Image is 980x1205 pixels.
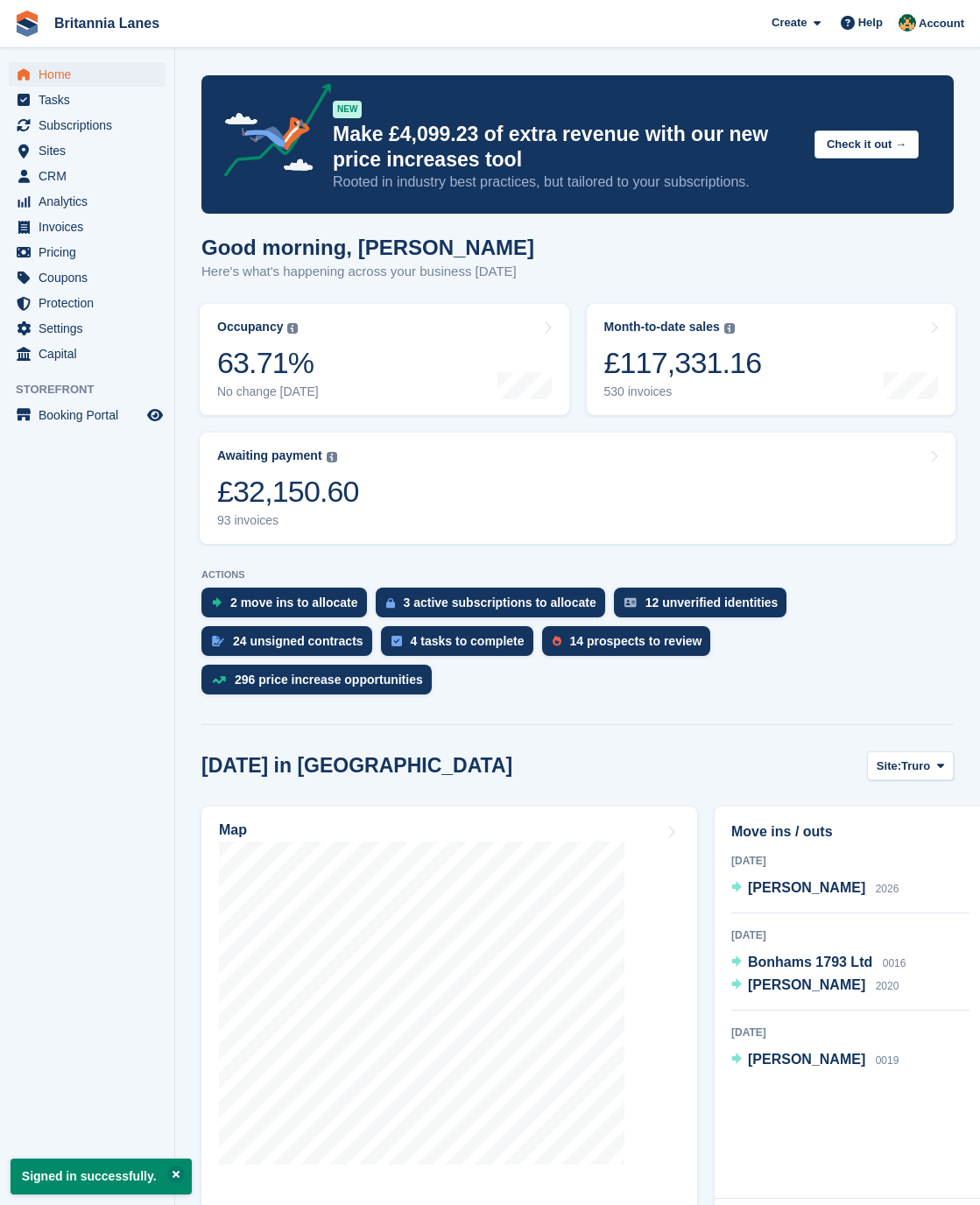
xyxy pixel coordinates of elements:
[145,405,166,426] a: Preview store
[867,751,954,780] button: Site: Truro
[858,14,883,32] span: Help
[333,101,362,118] div: NEW
[883,957,906,969] span: 0016
[604,345,762,381] div: £117,331.16
[9,62,166,87] a: menu
[614,588,796,626] a: 12 unverified identities
[748,880,865,895] span: [PERSON_NAME]
[217,474,359,510] div: £32,150.60
[333,122,800,173] p: Make £4,099.23 of extra revenue with our new price increases tool
[876,883,899,895] span: 2026
[39,403,144,427] span: Booking Portal
[201,236,534,259] h1: Good morning, [PERSON_NAME]
[404,595,596,610] div: 3 active subscriptions to allocate
[731,1049,899,1072] a: [PERSON_NAME] 0019
[731,877,899,900] a: [PERSON_NAME] 2026
[772,14,807,32] span: Create
[212,636,224,646] img: contract_signature_icon-13c848040528278c33f63329250d36e43548de30e8caae1d1a13099fd9432cc5.svg
[333,173,800,192] p: Rooted in industry best practices, but tailored to your subscriptions.
[724,323,735,334] img: icon-info-grey-7440780725fd019a000dd9b08b2336e03edf1995a4989e88bcd33f0948082b44.svg
[731,853,969,869] div: [DATE]
[39,342,144,366] span: Capital
[748,977,865,992] span: [PERSON_NAME]
[876,980,899,992] span: 2020
[9,164,166,188] a: menu
[9,403,166,427] a: menu
[9,215,166,239] a: menu
[39,62,144,87] span: Home
[11,1159,192,1194] p: Signed in successfully.
[201,754,512,778] h2: [DATE] in [GEOGRAPHIC_DATA]
[587,304,956,415] a: Month-to-date sales £117,331.16 530 invoices
[200,433,955,544] a: Awaiting payment £32,150.60 93 invoices
[391,636,402,646] img: task-75834270c22a3079a89374b754ae025e5fb1db73e45f91037f5363f120a921f8.svg
[731,927,969,943] div: [DATE]
[39,189,144,214] span: Analytics
[39,240,144,264] span: Pricing
[201,569,954,581] p: ACTIONS
[604,384,762,399] div: 530 invoices
[553,636,561,646] img: prospect-51fa495bee0391a8d652442698ab0144808aea92771e9ea1ae160a38d050c398.svg
[901,758,930,775] span: Truro
[748,955,872,969] span: Bonhams 1793 Ltd
[645,595,779,610] div: 12 unverified identities
[39,88,144,112] span: Tasks
[201,626,381,665] a: 24 unsigned contracts
[39,265,144,290] span: Coupons
[919,15,964,32] span: Account
[287,323,298,334] img: icon-info-grey-7440780725fd019a000dd9b08b2336e03edf1995a4989e88bcd33f0948082b44.svg
[731,1025,969,1040] div: [DATE]
[624,597,637,608] img: verify_identity-adf6edd0f0f0b5bbfe63781bf79b02c33cf7c696d77639b501bdc392416b5a36.svg
[201,262,534,282] p: Here's what's happening across your business [DATE]
[230,595,358,610] div: 2 move ins to allocate
[9,240,166,264] a: menu
[731,952,906,975] a: Bonhams 1793 Ltd 0016
[411,634,525,648] div: 4 tasks to complete
[9,138,166,163] a: menu
[217,513,359,528] div: 93 invoices
[386,597,395,609] img: active_subscription_to_allocate_icon-d502201f5373d7db506a760aba3b589e785aa758c864c3986d89f69b8ff3...
[39,291,144,315] span: Protection
[748,1052,865,1067] span: [PERSON_NAME]
[39,113,144,137] span: Subscriptions
[9,189,166,214] a: menu
[39,215,144,239] span: Invoices
[731,975,899,997] a: [PERSON_NAME] 2020
[217,384,319,399] div: No change [DATE]
[9,265,166,290] a: menu
[39,316,144,341] span: Settings
[9,291,166,315] a: menu
[201,665,441,703] a: 296 price increase opportunities
[233,634,363,648] div: 24 unsigned contracts
[876,1054,899,1067] span: 0019
[604,320,720,335] div: Month-to-date sales
[212,676,226,684] img: price_increase_opportunities-93ffe204e8149a01c8c9dc8f82e8f89637d9d84a8eef4429ea346261dce0b2c0.svg
[9,88,166,112] a: menu
[235,673,423,687] div: 296 price increase opportunities
[814,130,919,159] button: Check it out →
[570,634,702,648] div: 14 prospects to review
[39,164,144,188] span: CRM
[9,113,166,137] a: menu
[209,83,332,183] img: price-adjustments-announcement-icon-8257ccfd72463d97f412b2fc003d46551f7dbcb40ab6d574587a9cd5c0d94...
[9,342,166,366] a: menu
[200,304,569,415] a: Occupancy 63.71% No change [DATE]
[731,821,969,842] h2: Move ins / outs
[212,597,222,608] img: move_ins_to_allocate_icon-fdf77a2bb77ea45bf5b3d319d69a93e2d87916cf1d5bf7949dd705db3b84f3ca.svg
[14,11,40,37] img: stora-icon-8386f47178a22dfd0bd8f6a31ec36ba5ce8667c1dd55bd0f319d3a0aa187defe.svg
[219,822,247,838] h2: Map
[9,316,166,341] a: menu
[899,14,916,32] img: Nathan Kellow
[327,452,337,462] img: icon-info-grey-7440780725fd019a000dd9b08b2336e03edf1995a4989e88bcd33f0948082b44.svg
[381,626,542,665] a: 4 tasks to complete
[217,320,283,335] div: Occupancy
[877,758,901,775] span: Site:
[39,138,144,163] span: Sites
[542,626,720,665] a: 14 prospects to review
[16,381,174,398] span: Storefront
[217,345,319,381] div: 63.71%
[217,448,322,463] div: Awaiting payment
[376,588,614,626] a: 3 active subscriptions to allocate
[201,588,376,626] a: 2 move ins to allocate
[47,9,166,38] a: Britannia Lanes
